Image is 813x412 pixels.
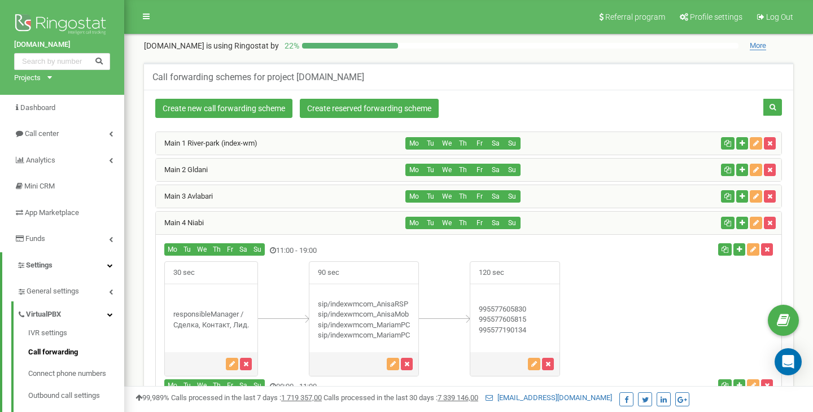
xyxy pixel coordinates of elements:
div: 11:00 - 19:00 [156,243,573,258]
button: Tu [422,217,439,229]
span: 120 sec [470,262,513,284]
button: Su [504,190,521,203]
button: Mo [405,217,422,229]
input: Search by number [14,53,110,70]
span: Log Out [766,12,793,21]
button: Fr [224,379,237,392]
button: Fr [471,217,488,229]
a: [EMAIL_ADDRESS][DOMAIN_NAME] [486,393,612,402]
button: Tu [180,379,194,392]
button: Th [454,217,471,229]
button: Sa [487,190,504,203]
u: 1 719 357,00 [281,393,322,402]
span: 99,989% [135,393,169,402]
span: is using Ringostat by [206,41,279,50]
button: Mo [405,164,422,176]
img: Ringostat logo [14,11,110,40]
button: Fr [224,243,237,256]
span: Funds [25,234,45,243]
button: Su [504,164,521,176]
button: Search of forwarding scheme [763,99,782,116]
button: We [438,217,455,229]
button: Sa [487,217,504,229]
a: [DOMAIN_NAME] [14,40,110,50]
button: Th [454,137,471,150]
button: We [438,190,455,203]
a: Main 2 Gldani [156,165,208,174]
button: Mo [164,379,181,392]
span: Analytics [26,156,55,164]
button: Su [504,137,521,150]
button: We [438,137,455,150]
button: Sa [236,243,251,256]
a: Main 1 River-park (index-wm) [156,139,257,147]
div: sip/indexwmcom_AnisaRSP sip/indexwmcom_AnisaMob sip/indexwmcom_MariamPC sip/indexwmcom_MariamPC [309,299,418,341]
button: Su [504,217,521,229]
p: [DOMAIN_NAME] [144,40,279,51]
div: Open Intercom Messenger [775,348,802,375]
div: responsibleManager / Сделка, Контакт, Лид. [165,309,257,330]
span: Calls processed in the last 7 days : [171,393,322,402]
p: 22 % [279,40,302,51]
span: Profile settings [690,12,742,21]
h5: Call forwarding schemes for project [DOMAIN_NAME] [152,72,364,82]
div: Projects [14,73,41,84]
span: 90 sec [309,262,348,284]
div: 995577605830 995577605815 995577190134 [470,304,560,336]
a: Create new call forwarding scheme [155,99,292,118]
button: Fr [471,190,488,203]
span: Calls processed in the last 30 days : [324,393,478,402]
button: Mo [405,190,422,203]
button: Fr [471,164,488,176]
button: Su [250,379,265,392]
button: Tu [180,243,194,256]
div: 00:00 - 11:00 [156,379,573,395]
button: Th [454,164,471,176]
a: Call forwarding [28,341,124,363]
button: Th [209,379,224,392]
a: Main 4 Niabi [156,218,204,227]
button: Sa [236,379,251,392]
span: More [750,41,766,50]
button: Mo [164,243,181,256]
a: Outbound call settings [28,385,124,407]
a: Settings [2,252,124,279]
span: Mini CRM [24,182,55,190]
u: 7 339 146,00 [438,393,478,402]
button: Su [250,243,265,256]
a: VirtualPBX [17,301,124,325]
button: Th [209,243,224,256]
button: Tu [422,137,439,150]
a: Main 3 Avlabari [156,192,213,200]
a: Connect phone numbers [28,363,124,385]
a: Create reserved forwarding scheme [300,99,439,118]
a: General settings [17,278,124,301]
button: Fr [471,137,488,150]
span: General settings [27,286,79,297]
a: IVR settings [28,328,124,341]
span: Settings [26,261,53,269]
button: Mo [405,137,422,150]
button: Sa [487,164,504,176]
button: Tu [422,190,439,203]
span: Call center [25,129,59,138]
button: Tu [422,164,439,176]
span: 30 sec [165,262,203,284]
span: Dashboard [20,103,55,112]
button: Sa [487,137,504,150]
button: We [438,164,455,176]
button: We [194,379,210,392]
span: Referral program [605,12,665,21]
button: We [194,243,210,256]
button: Th [454,190,471,203]
span: App Marketplace [25,208,79,217]
span: VirtualPBX [26,309,61,320]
